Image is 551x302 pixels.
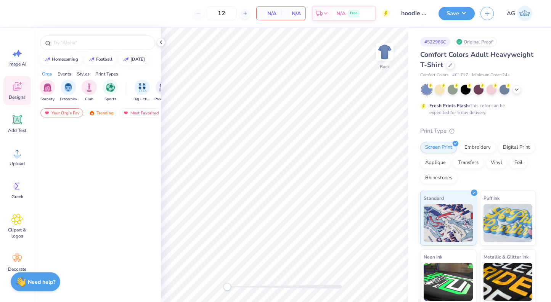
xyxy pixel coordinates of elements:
[424,263,473,301] img: Neon Ink
[96,57,112,61] div: football
[429,102,523,116] div: This color can be expedited for 5 day delivery.
[28,278,55,286] strong: Need help?
[43,83,52,92] img: Sorority Image
[377,44,392,59] img: Back
[138,83,146,92] img: Big Little Reveal Image
[424,204,473,242] img: Standard
[439,7,475,20] button: Save
[420,142,457,153] div: Screen Print
[453,157,484,169] div: Transfers
[130,57,145,61] div: halloween
[123,57,129,62] img: trend_line.gif
[103,80,118,102] div: filter for Sports
[484,253,529,261] span: Metallic & Glitter Ink
[133,80,151,102] div: filter for Big Little Reveal
[58,71,71,77] div: Events
[123,110,129,116] img: most_fav.gif
[8,61,26,67] span: Image AI
[503,6,536,21] a: AG
[9,94,26,100] span: Designs
[261,10,276,18] span: N/A
[154,80,172,102] button: filter button
[119,54,148,65] button: [DATE]
[89,110,95,116] img: trending.gif
[133,96,151,102] span: Big Little Reveal
[60,80,77,102] button: filter button
[60,80,77,102] div: filter for Fraternity
[40,108,83,117] div: Your Org's Fav
[154,80,172,102] div: filter for Parent's Weekend
[52,57,78,61] div: homecoming
[10,161,25,167] span: Upload
[336,10,345,18] span: N/A
[420,172,457,184] div: Rhinestones
[11,194,23,200] span: Greek
[223,283,231,291] div: Accessibility label
[484,263,533,301] img: Metallic & Glitter Ink
[420,72,448,79] span: Comfort Colors
[64,83,72,92] img: Fraternity Image
[498,142,535,153] div: Digital Print
[77,71,90,77] div: Styles
[424,194,444,202] span: Standard
[40,80,55,102] button: filter button
[44,57,50,62] img: trend_line.gif
[8,266,26,272] span: Decorate
[88,57,95,62] img: trend_line.gif
[207,6,236,20] input: – –
[507,9,515,18] span: AG
[8,127,26,133] span: Add Text
[106,83,115,92] img: Sports Image
[133,80,151,102] button: filter button
[517,6,532,21] img: Ana Gonzalez
[40,54,82,65] button: homecoming
[103,80,118,102] button: filter button
[82,80,97,102] div: filter for Club
[42,71,52,77] div: Orgs
[484,194,500,202] span: Puff Ink
[380,63,390,70] div: Back
[459,142,496,153] div: Embroidery
[84,54,116,65] button: football
[104,96,116,102] span: Sports
[395,6,433,21] input: Untitled Design
[5,227,30,239] span: Clipart & logos
[454,37,497,47] div: Original Proof
[286,10,301,18] span: N/A
[40,80,55,102] div: filter for Sorority
[95,71,118,77] div: Print Types
[472,72,510,79] span: Minimum Order: 24 +
[60,96,77,102] span: Fraternity
[509,157,527,169] div: Foil
[484,204,533,242] img: Puff Ink
[486,157,507,169] div: Vinyl
[420,127,536,135] div: Print Type
[420,157,451,169] div: Applique
[85,83,93,92] img: Club Image
[429,103,470,109] strong: Fresh Prints Flash:
[424,253,442,261] span: Neon Ink
[85,108,117,117] div: Trending
[350,11,357,16] span: Free
[40,96,55,102] span: Sorority
[420,37,450,47] div: # 522966C
[85,96,93,102] span: Club
[452,72,468,79] span: # C1717
[420,50,533,69] span: Comfort Colors Adult Heavyweight T-Shirt
[82,80,97,102] button: filter button
[159,83,168,92] img: Parent's Weekend Image
[44,110,50,116] img: most_fav.gif
[154,96,172,102] span: Parent's Weekend
[53,39,150,47] input: Try "Alpha"
[119,108,162,117] div: Most Favorited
